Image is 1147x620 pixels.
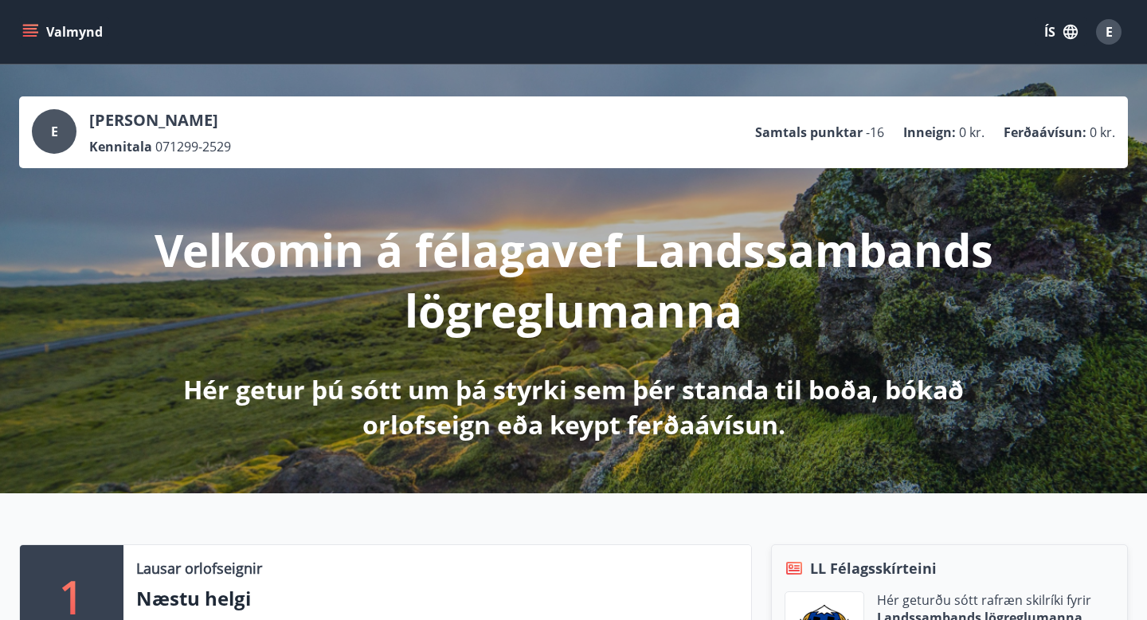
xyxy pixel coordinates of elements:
span: 0 kr. [1090,124,1115,141]
span: 0 kr. [959,124,985,141]
p: Næstu helgi [136,585,738,612]
span: E [51,123,58,140]
span: E [1106,23,1113,41]
p: Samtals punktar [755,124,863,141]
p: Velkomin á félagavef Landssambands lögreglumanna [153,219,994,340]
span: 071299-2529 [155,138,231,155]
p: Ferðaávísun : [1004,124,1086,141]
span: -16 [866,124,884,141]
button: ÍS [1035,18,1086,46]
button: E [1090,13,1128,51]
p: [PERSON_NAME] [89,109,231,131]
p: Lausar orlofseignir [136,558,262,579]
button: menu [19,18,109,46]
p: Hér geturðu sótt rafræn skilríki fyrir [877,591,1091,609]
p: Kennitala [89,138,152,155]
span: LL Félagsskírteini [810,558,937,579]
p: Inneign : [903,124,956,141]
p: Hér getur þú sótt um þá styrki sem þér standa til boða, bókað orlofseign eða keypt ferðaávísun. [153,372,994,442]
